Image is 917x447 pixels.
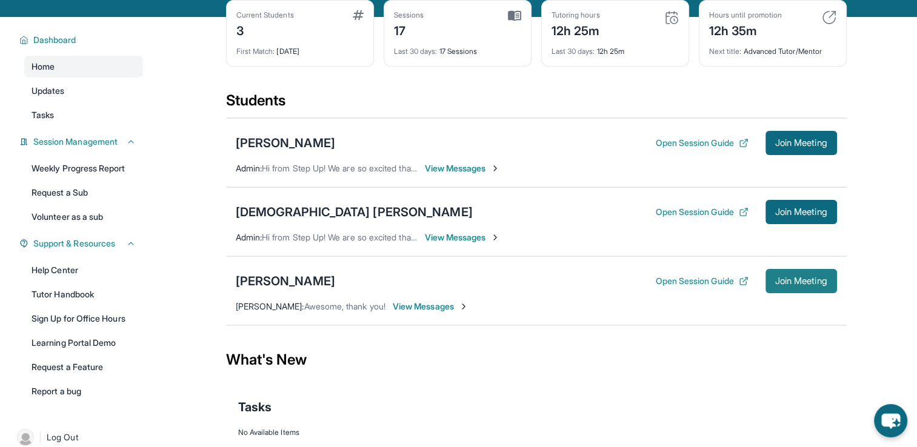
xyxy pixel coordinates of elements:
div: [DEMOGRAPHIC_DATA] [PERSON_NAME] [236,204,473,220]
span: View Messages [425,231,501,243]
a: Volunteer as a sub [24,206,143,228]
span: Updates [32,85,65,97]
div: Hours until promotion [709,10,782,20]
div: No Available Items [238,428,835,437]
span: Awesome, thank you! [304,301,385,311]
span: Dashboard [33,34,76,46]
button: chat-button [874,404,907,437]
button: Open Session Guide [655,206,748,218]
a: Report a bug [24,380,143,402]
button: Session Management [28,136,136,148]
div: 12h 35m [709,20,782,39]
span: Tasks [32,109,54,121]
button: Open Session Guide [655,275,748,287]
a: Weekly Progress Report [24,157,143,179]
div: [PERSON_NAME] [236,134,335,151]
span: Admin : [236,163,262,173]
img: card [353,10,364,20]
button: Support & Resources [28,237,136,250]
span: | [39,430,42,445]
div: Advanced Tutor/Mentor [709,39,836,56]
a: Help Center [24,259,143,281]
a: Request a Feature [24,356,143,378]
a: Updates [24,80,143,102]
a: Learning Portal Demo [24,332,143,354]
button: Open Session Guide [655,137,748,149]
span: Log Out [47,431,78,443]
span: View Messages [425,162,501,174]
img: Chevron-Right [459,302,469,311]
span: Session Management [33,136,118,148]
span: Join Meeting [775,277,827,285]
span: Last 30 days : [394,47,438,56]
div: 12h 25m [552,20,600,39]
span: View Messages [393,300,469,313]
div: 12h 25m [552,39,679,56]
div: Sessions [394,10,424,20]
img: Chevron-Right [490,164,500,173]
span: [PERSON_NAME] : [236,301,304,311]
a: Request a Sub [24,182,143,204]
div: Tutoring hours [552,10,600,20]
span: Tasks [238,399,272,416]
a: Home [24,56,143,78]
div: Students [226,91,847,118]
span: Admin : [236,232,262,242]
span: Join Meeting [775,208,827,216]
img: user-img [17,429,34,446]
span: Next title : [709,47,742,56]
a: Sign Up for Office Hours [24,308,143,329]
a: Tasks [24,104,143,126]
span: Join Meeting [775,139,827,147]
button: Join Meeting [765,269,837,293]
button: Dashboard [28,34,136,46]
img: card [664,10,679,25]
span: Support & Resources [33,237,115,250]
img: card [508,10,521,21]
button: Join Meeting [765,200,837,224]
div: [DATE] [236,39,364,56]
span: Home [32,61,55,73]
div: What's New [226,333,847,386]
div: 3 [236,20,294,39]
div: [PERSON_NAME] [236,273,335,290]
img: card [822,10,836,25]
span: First Match : [236,47,275,56]
div: 17 Sessions [394,39,521,56]
button: Join Meeting [765,131,837,155]
div: 17 [394,20,424,39]
a: Tutor Handbook [24,283,143,305]
img: Chevron-Right [490,233,500,242]
div: Current Students [236,10,294,20]
span: Last 30 days : [552,47,595,56]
